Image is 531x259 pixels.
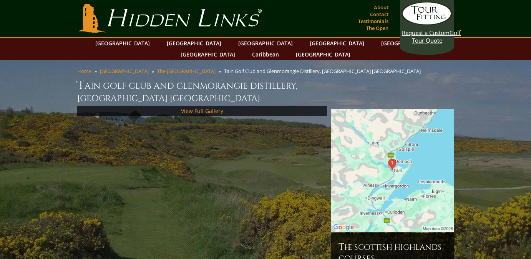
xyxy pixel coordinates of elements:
a: [GEOGRAPHIC_DATA] [100,68,149,75]
a: Testimonials [356,16,390,27]
a: The Open [364,23,390,33]
a: The [GEOGRAPHIC_DATA] [157,68,216,75]
a: [GEOGRAPHIC_DATA] [163,38,225,49]
a: [GEOGRAPHIC_DATA] [177,49,239,60]
h1: Tain Golf Club and Glenmorangie Distillery, [GEOGRAPHIC_DATA] [GEOGRAPHIC_DATA] [77,78,454,104]
a: Caribbean [248,49,283,60]
a: View Full Gallery [181,107,223,115]
a: Request a CustomGolf Tour Quote [402,2,452,44]
img: Google Map of Tain Golf Club, Chapel Road, Tain, United Kingdom [331,109,454,232]
a: [GEOGRAPHIC_DATA] [91,38,154,49]
span: Request a Custom [402,29,450,37]
li: Tain Golf Club and Glenmorangie Distillery, [GEOGRAPHIC_DATA] [GEOGRAPHIC_DATA] [224,68,424,75]
a: Contact [368,9,390,20]
a: [GEOGRAPHIC_DATA] [306,38,368,49]
a: [GEOGRAPHIC_DATA] [292,49,354,60]
a: [GEOGRAPHIC_DATA] [234,38,297,49]
a: About [372,2,390,13]
a: Home [77,68,91,75]
a: [GEOGRAPHIC_DATA] [377,38,440,49]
